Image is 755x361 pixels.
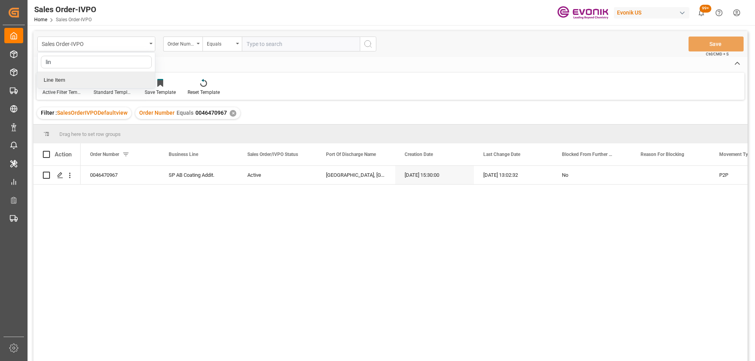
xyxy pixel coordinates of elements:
[207,38,234,48] div: Equals
[59,131,121,137] span: Drag here to set row groups
[483,152,520,157] span: Last Change Date
[159,166,238,184] div: SP AB Coating Addit.
[247,166,307,184] div: Active
[90,152,119,157] span: Order Number
[230,110,236,117] div: ✕
[242,37,360,51] input: Type to search
[395,166,474,184] div: [DATE] 15:30:00
[42,89,82,96] div: Active Filter Template
[34,4,96,15] div: Sales Order-IVPO
[689,37,744,51] button: Save
[195,110,227,116] span: 0046470967
[326,152,376,157] span: Port Of Discharge Name
[55,151,72,158] div: Action
[360,37,376,51] button: search button
[562,152,615,157] span: Blocked From Further Processing
[247,152,298,157] span: Sales Order/IVPO Status
[42,38,147,48] div: Sales Order-IVPO
[474,166,552,184] div: [DATE] 13:02:32
[38,72,155,88] div: Line Item
[614,5,692,20] button: Evonik US
[562,166,622,184] div: No
[57,110,127,116] span: SalesOrderIVPODefaultview
[706,51,729,57] span: Ctrl/CMD + S
[719,152,753,157] span: Movement Type
[168,38,194,48] div: Order Number
[177,110,193,116] span: Equals
[700,5,711,13] span: 99+
[692,4,710,22] button: show 100 new notifications
[614,7,689,18] div: Evonik US
[203,37,242,51] button: open menu
[34,17,47,22] a: Home
[94,89,133,96] div: Standard Templates
[145,89,176,96] div: Save Template
[41,56,152,68] input: Search
[41,110,57,116] span: Filter :
[33,166,81,185] div: Press SPACE to select this row.
[169,152,198,157] span: Business Line
[641,152,684,157] span: Reason For Blocking
[139,110,175,116] span: Order Number
[33,57,60,70] div: Home
[163,37,203,51] button: open menu
[317,166,395,184] div: [GEOGRAPHIC_DATA], [GEOGRAPHIC_DATA]
[405,152,433,157] span: Creation Date
[557,6,608,20] img: Evonik-brand-mark-Deep-Purple-RGB.jpeg_1700498283.jpeg
[710,4,728,22] button: Help Center
[81,166,159,184] div: 0046470967
[37,37,155,51] button: close menu
[188,89,220,96] div: Reset Template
